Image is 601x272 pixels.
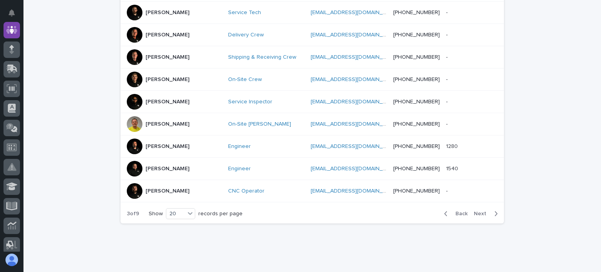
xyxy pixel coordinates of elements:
p: 3 of 9 [121,204,146,223]
p: [PERSON_NAME] [146,9,189,16]
a: [EMAIL_ADDRESS][DOMAIN_NAME] [311,54,399,60]
p: [PERSON_NAME] [146,99,189,105]
a: Service Tech [228,9,261,16]
p: [PERSON_NAME] [146,76,189,83]
a: [EMAIL_ADDRESS][DOMAIN_NAME] [311,32,399,38]
p: - [446,75,449,83]
a: Engineer [228,166,251,172]
p: - [446,119,449,128]
a: [EMAIL_ADDRESS][DOMAIN_NAME] [311,121,399,127]
p: - [446,30,449,38]
a: [PHONE_NUMBER] [393,188,440,194]
a: Engineer [228,143,251,150]
button: Notifications [4,5,20,21]
a: [EMAIL_ADDRESS][DOMAIN_NAME] [311,10,399,15]
div: 20 [166,210,185,218]
tr: [PERSON_NAME]Service Inspector [EMAIL_ADDRESS][DOMAIN_NAME] [PHONE_NUMBER]-- [121,91,504,113]
p: Show [149,211,163,217]
a: Delivery Crew [228,32,264,38]
p: 1280 [446,142,459,150]
span: Next [474,211,491,216]
p: - [446,97,449,105]
p: - [446,186,449,195]
a: [PHONE_NUMBER] [393,32,440,38]
tr: [PERSON_NAME]On-Site [PERSON_NAME] [EMAIL_ADDRESS][DOMAIN_NAME] [PHONE_NUMBER]-- [121,113,504,135]
p: records per page [198,211,243,217]
p: [PERSON_NAME] [146,54,189,61]
a: [PHONE_NUMBER] [393,10,440,15]
p: [PERSON_NAME] [146,143,189,150]
a: [EMAIL_ADDRESS][DOMAIN_NAME] [311,99,399,104]
a: [PHONE_NUMBER] [393,99,440,104]
a: [PHONE_NUMBER] [393,77,440,82]
a: On-Site Crew [228,76,262,83]
a: Shipping & Receiving Crew [228,54,296,61]
p: [PERSON_NAME] [146,121,189,128]
a: [EMAIL_ADDRESS][DOMAIN_NAME] [311,166,399,171]
tr: [PERSON_NAME]On-Site Crew [EMAIL_ADDRESS][DOMAIN_NAME] [PHONE_NUMBER]-- [121,68,504,91]
tr: [PERSON_NAME]CNC Operator [EMAIL_ADDRESS][DOMAIN_NAME] [PHONE_NUMBER]-- [121,180,504,202]
p: [PERSON_NAME] [146,32,189,38]
a: Service Inspector [228,99,272,105]
button: Back [438,210,471,217]
a: [EMAIL_ADDRESS][DOMAIN_NAME] [311,144,399,149]
a: [EMAIL_ADDRESS][DOMAIN_NAME] [311,77,399,82]
a: [PHONE_NUMBER] [393,54,440,60]
a: [EMAIL_ADDRESS][DOMAIN_NAME] [311,188,399,194]
p: [PERSON_NAME] [146,188,189,195]
tr: [PERSON_NAME]Engineer [EMAIL_ADDRESS][DOMAIN_NAME] [PHONE_NUMBER]12801280 [121,135,504,158]
tr: [PERSON_NAME]Shipping & Receiving Crew [EMAIL_ADDRESS][DOMAIN_NAME] [PHONE_NUMBER]-- [121,46,504,68]
span: Back [451,211,468,216]
tr: [PERSON_NAME]Delivery Crew [EMAIL_ADDRESS][DOMAIN_NAME] [PHONE_NUMBER]-- [121,24,504,46]
a: [PHONE_NUMBER] [393,121,440,127]
button: users-avatar [4,252,20,268]
p: [PERSON_NAME] [146,166,189,172]
div: Notifications [10,9,20,22]
a: On-Site [PERSON_NAME] [228,121,291,128]
tr: [PERSON_NAME]Service Tech [EMAIL_ADDRESS][DOMAIN_NAME] [PHONE_NUMBER]-- [121,2,504,24]
button: Next [471,210,504,217]
a: [PHONE_NUMBER] [393,166,440,171]
a: [PHONE_NUMBER] [393,144,440,149]
p: - [446,52,449,61]
p: - [446,8,449,16]
tr: [PERSON_NAME]Engineer [EMAIL_ADDRESS][DOMAIN_NAME] [PHONE_NUMBER]15401540 [121,158,504,180]
a: CNC Operator [228,188,265,195]
p: 1540 [446,164,460,172]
